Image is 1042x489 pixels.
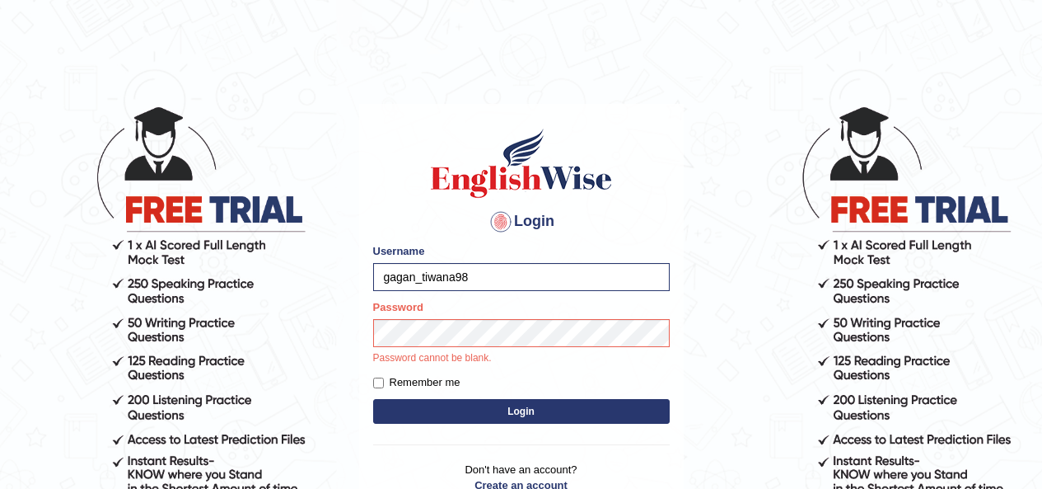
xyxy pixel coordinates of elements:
[373,374,460,391] label: Remember me
[373,209,670,235] h4: Login
[373,399,670,424] button: Login
[373,299,423,315] label: Password
[373,378,384,388] input: Remember me
[373,351,670,366] p: Password cannot be blank.
[428,126,615,200] img: Logo of English Wise sign in for intelligent practice with AI
[373,243,425,259] label: Username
